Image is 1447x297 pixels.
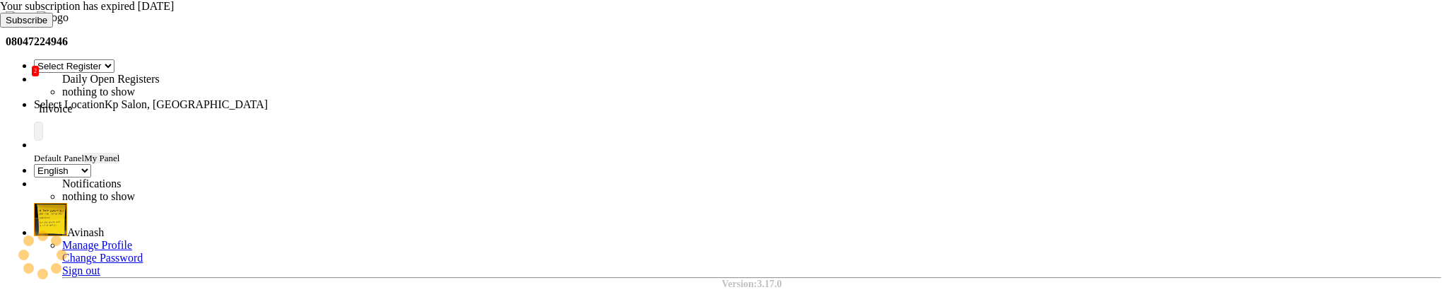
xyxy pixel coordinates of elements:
[67,226,104,238] span: Avinash
[62,264,100,276] a: Sign out
[62,86,415,98] li: nothing to show
[6,35,68,47] b: 08047224946
[84,153,119,163] span: My Panel
[32,66,39,76] span: 2
[62,177,415,190] div: Notifications
[62,239,132,251] a: Manage Profile
[62,73,415,86] div: Daily Open Registers
[62,252,143,264] a: Change Password
[62,190,415,203] li: nothing to show
[34,203,67,236] img: Avinash
[62,279,1441,290] div: Version:3.17.0
[34,153,84,163] span: Default Panel
[39,103,73,115] div: Invoice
